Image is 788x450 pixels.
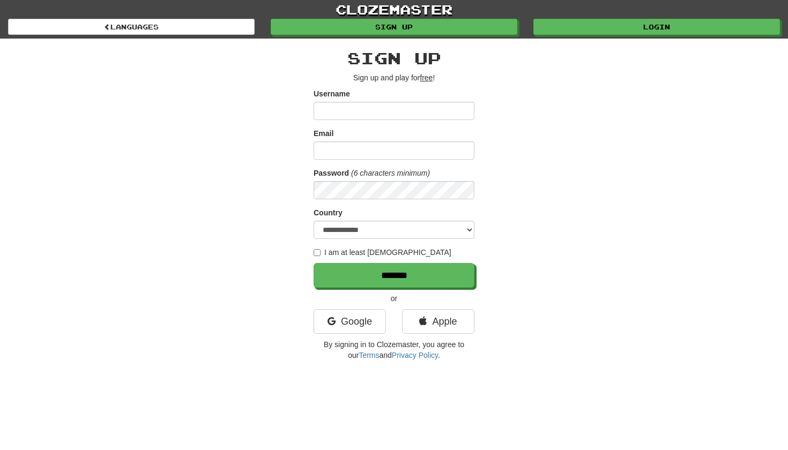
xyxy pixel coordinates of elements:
a: Google [314,309,386,334]
input: I am at least [DEMOGRAPHIC_DATA] [314,249,321,256]
a: Login [533,19,780,35]
a: Terms [359,351,379,359]
label: I am at least [DEMOGRAPHIC_DATA] [314,247,451,258]
em: (6 characters minimum) [351,169,430,177]
label: Password [314,168,349,178]
p: Sign up and play for ! [314,72,474,83]
a: Sign up [271,19,517,35]
p: or [314,293,474,304]
a: Apple [402,309,474,334]
u: free [420,73,433,82]
label: Email [314,128,333,139]
label: Country [314,207,343,218]
a: Privacy Policy [392,351,438,359]
a: Languages [8,19,255,35]
h2: Sign up [314,49,474,67]
p: By signing in to Clozemaster, you agree to our and . [314,339,474,361]
label: Username [314,88,350,99]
